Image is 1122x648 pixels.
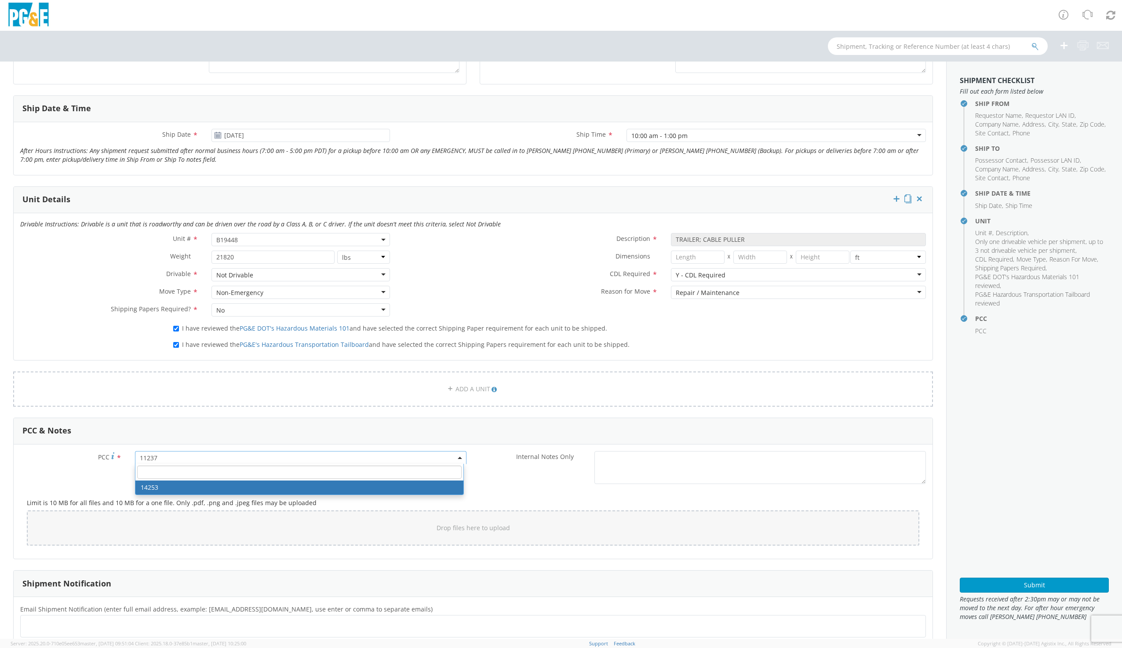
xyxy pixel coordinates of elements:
[1016,255,1046,263] span: Move Type
[135,451,466,464] span: 11237
[216,236,385,244] span: B19448
[20,220,501,228] i: Drivable Instructions: Drivable is a unit that is roadworthy and can be driven over the road by a...
[676,271,725,280] div: Y - CDL Required
[22,195,70,204] h3: Unit Details
[98,453,109,461] span: PCC
[975,264,1045,272] span: Shipping Papers Required
[975,174,1009,182] span: Site Contact
[733,251,787,264] input: Width
[975,255,1013,263] span: CDL Required
[975,229,992,237] span: Unit #
[975,273,1107,290] li: ,
[1080,120,1104,128] span: Zip Code
[1031,156,1080,164] span: Possessor LAN ID
[1016,255,1047,264] li: ,
[182,340,630,349] span: I have reviewed the and have selected the correct Shipping Papers requirement for each unit to be...
[975,237,1103,255] span: Only one driveable vehicle per shipment, up to 3 not driveable vehicle per shipment
[173,234,191,243] span: Unit #
[725,251,733,264] span: X
[20,605,433,613] span: Email Shipment Notification (enter full email address, example: jdoe01@agistix.com, use enter or ...
[616,252,650,260] span: Dimensions
[1013,129,1030,137] span: Phone
[1022,120,1046,129] li: ,
[1031,156,1081,165] li: ,
[182,324,607,332] span: I have reviewed the and have selected the correct Shipping Paper requirement for each unit to be ...
[216,306,225,315] div: No
[1062,120,1078,129] li: ,
[671,251,725,264] input: Length
[975,111,1023,120] li: ,
[159,287,191,295] span: Move Type
[975,201,1003,210] li: ,
[601,287,650,295] span: Reason for Move
[975,120,1020,129] li: ,
[173,342,179,348] input: I have reviewed thePG&E's Hazardous Transportation Tailboardand have selected the correct Shippin...
[1013,174,1030,182] span: Phone
[975,255,1014,264] li: ,
[1048,120,1058,128] span: City
[796,251,849,264] input: Height
[610,269,650,278] span: CDL Required
[1049,255,1097,263] span: Reason For Move
[960,595,1109,621] span: Requests received after 2:30pm may or may not be moved to the next day. For after hour emergency ...
[975,264,1047,273] li: ,
[111,305,191,313] span: Shipping Papers Required?
[173,326,179,331] input: I have reviewed thePG&E DOT's Hazardous Materials 101and have selected the correct Shipping Paper...
[22,426,71,435] h3: PCC & Notes
[11,640,134,647] span: Server: 2025.20.0-710e05ee653
[975,111,1022,120] span: Requestor Name
[975,315,1109,322] h4: PCC
[80,640,134,647] span: master, [DATE] 09:51:04
[975,229,994,237] li: ,
[975,174,1010,182] li: ,
[996,229,1027,237] span: Description
[211,233,390,246] span: B19448
[975,273,1079,290] span: PG&E DOT's Hazardous Materials 101 reviewed
[13,371,933,407] a: ADD A UNIT
[614,640,635,647] a: Feedback
[140,454,462,462] span: 11237
[975,129,1009,137] span: Site Contact
[975,120,1019,128] span: Company Name
[22,104,91,113] h3: Ship Date & Time
[1080,120,1106,129] li: ,
[240,340,369,349] a: PG&E's Hazardous Transportation Tailboard
[787,251,796,264] span: X
[960,87,1109,96] span: Fill out each form listed below
[676,288,739,297] div: Repair / Maintenance
[193,640,246,647] span: master, [DATE] 10:25:00
[1025,111,1076,120] li: ,
[960,578,1109,593] button: Submit
[975,100,1109,107] h4: Ship From
[828,37,1048,55] input: Shipment, Tracking or Reference Number (at least 4 chars)
[1022,120,1045,128] span: Address
[1022,165,1045,173] span: Address
[135,481,463,495] li: 14253
[1048,165,1058,173] span: City
[975,129,1010,138] li: ,
[216,271,253,280] div: Not Drivable
[975,290,1090,307] span: PG&E Hazardous Transportation Tailboard reviewed
[1080,165,1106,174] li: ,
[996,229,1029,237] li: ,
[975,145,1109,152] h4: Ship To
[1005,201,1032,210] span: Ship Time
[975,156,1027,164] span: Possessor Contact
[975,327,987,335] span: PCC
[576,130,606,138] span: Ship Time
[1062,165,1076,173] span: State
[975,201,1002,210] span: Ship Date
[1062,120,1076,128] span: State
[166,269,191,278] span: Drivable
[1048,165,1060,174] li: ,
[135,640,246,647] span: Client: 2025.18.0-37e85b1
[1080,165,1104,173] span: Zip Code
[975,156,1028,165] li: ,
[516,452,574,461] span: Internal Notes Only
[589,640,608,647] a: Support
[170,252,191,260] span: Weight
[1022,165,1046,174] li: ,
[216,288,263,297] div: Non-Emergency
[240,324,350,332] a: PG&E DOT's Hazardous Materials 101
[27,499,919,506] h5: Limit is 10 MB for all files and 10 MB for a one file. Only .pdf, .png and .jpeg files may be upl...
